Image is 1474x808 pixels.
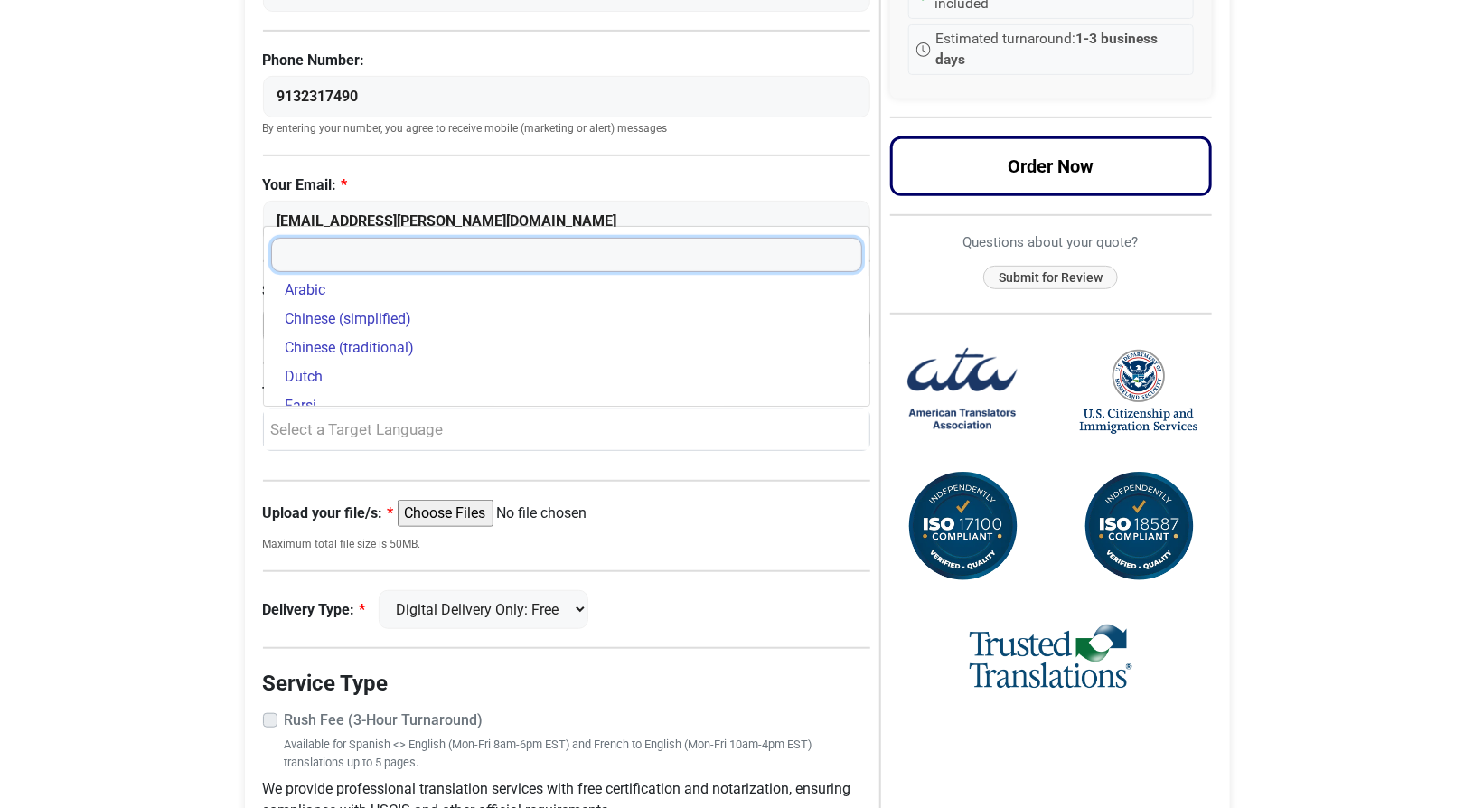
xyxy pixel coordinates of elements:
[263,76,871,117] input: Enter Your Phone Number
[263,122,871,136] small: By entering your number, you agree to receive mobile (marketing or alert) messages
[904,333,1021,450] img: American Translators Association Logo
[263,174,871,196] label: Your Email:
[263,503,394,524] label: Upload your file/s:
[271,238,863,272] input: Search
[286,279,326,301] span: Arabic
[1080,468,1197,586] img: ISO 18587 Compliant Certification
[285,736,871,770] small: Available for Spanish <> English (Mon-Fri 8am-6pm EST) and French to English (Mon-Fri 10am-4pm ES...
[263,50,871,71] label: Phone Number:
[263,667,871,700] legend: Service Type
[263,536,871,552] small: Maximum total file size is 50MB.
[286,337,415,359] span: Chinese (traditional)
[890,136,1212,196] button: Order Now
[286,308,412,330] span: Chinese (simplified)
[263,599,366,621] label: Delivery Type:
[263,409,871,452] button: Select a Target Language
[936,29,1186,71] span: Estimated turnaround:
[286,366,324,388] span: Dutch
[970,622,1132,693] img: Trusted Translations Logo
[1080,348,1197,436] img: United States Citizenship and Immigration Services Logo
[890,234,1212,250] h6: Questions about your quote?
[263,201,871,242] input: Enter Your Email
[285,711,484,728] strong: Rush Fee (3-Hour Turnaround)
[983,266,1118,290] button: Submit for Review
[904,468,1021,586] img: ISO 17100 Compliant Certification
[273,418,852,442] div: Select a Target Language
[286,395,317,417] span: Farsi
